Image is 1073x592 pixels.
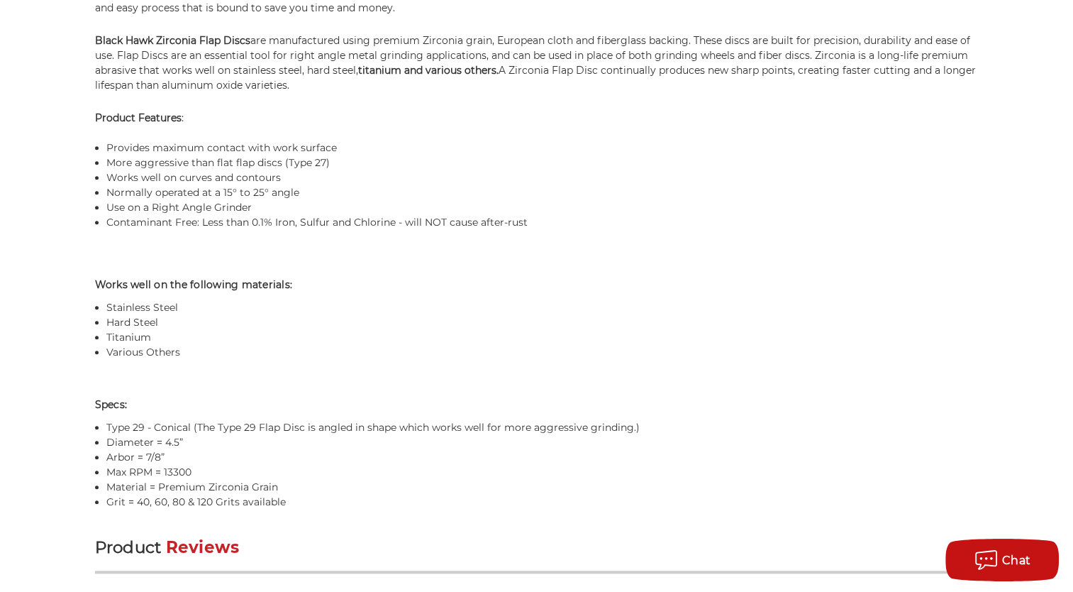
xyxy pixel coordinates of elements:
strong: Black Hawk Zirconia Flap Discs [95,34,250,47]
li: Works well on curves and contours [106,170,979,185]
li: Stainless Steel [106,300,979,315]
li: Hard Steel [106,315,979,330]
li: Provides maximum contact with work surface [106,141,979,155]
li: Normally operated at a 15° to 25° angle [106,185,979,200]
span: Reviews [166,537,240,557]
li: More aggressive than flat flap discs (Type 27) [106,155,979,170]
span: Chat [1002,554,1031,567]
li: Titanium [106,330,979,345]
strong: Works well on the following materials [95,278,290,291]
li: Material = Premium Zirconia Grain [106,480,979,495]
li: Arbor = 7/8” [106,450,979,465]
li: Type 29 - Conical (The Type 29 Flap Disc is angled in shape which works well for more aggressive ... [106,420,979,435]
span: : [125,398,127,411]
h4: : [95,278,979,292]
p: are manufactured using premium Zirconia grain, European cloth and fiberglass backing. These discs... [95,33,979,93]
li: Various Others [106,345,979,360]
span: Product [95,537,162,557]
li: Use on a Right Angle Grinder [106,200,979,215]
span: titanium and various others. [358,64,499,77]
strong: pecs [101,398,125,411]
li: Grit = 40, 60, 80 & 120 Grits available [106,495,979,510]
li: Contaminant Free: Less than 0.1% Iron, Sulfur and Chlorine - will NOT cause after-rust [106,215,979,230]
p: : [95,111,979,126]
strong: S [95,398,101,411]
strong: Product Features [95,111,182,124]
button: Chat [945,539,1059,581]
li: Diameter = 4.5” [106,435,979,450]
li: Max RPM = 13300 [106,465,979,480]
